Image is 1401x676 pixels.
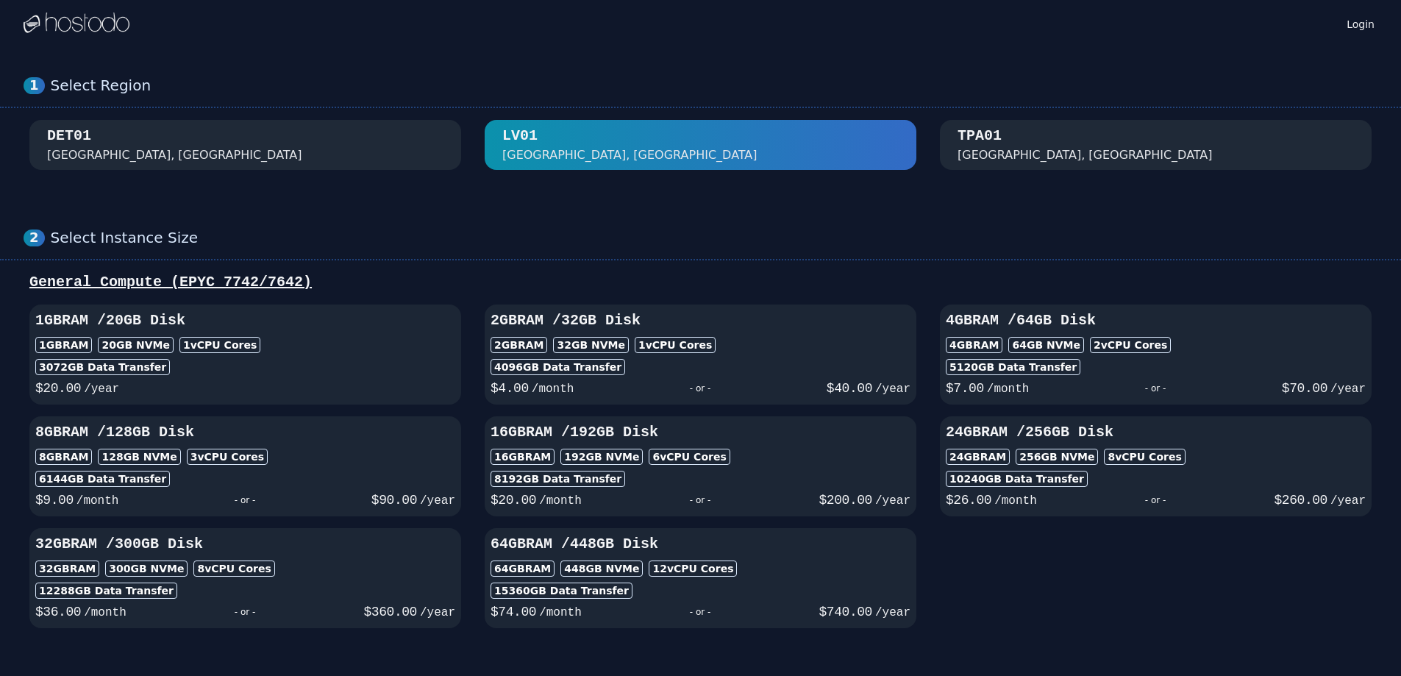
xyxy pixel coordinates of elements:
h3: 1GB RAM / 20 GB Disk [35,310,455,331]
span: /year [84,383,119,396]
span: /year [875,494,910,508]
div: [GEOGRAPHIC_DATA], [GEOGRAPHIC_DATA] [47,146,302,164]
div: 10240 GB Data Transfer [946,471,1088,487]
div: Select Instance Size [51,229,1377,247]
button: 64GBRAM /448GB Disk64GBRAM448GB NVMe12vCPU Cores15360GB Data Transfer$74.00/month- or -$740.00/year [485,528,916,628]
div: 8 vCPU Cores [193,561,274,577]
div: - or - [1029,378,1281,399]
h3: 64GB RAM / 448 GB Disk [491,534,910,555]
span: $ 7.00 [946,381,984,396]
span: /month [539,606,582,619]
div: 192 GB NVMe [560,449,643,465]
span: /year [875,383,910,396]
div: Select Region [51,77,1377,95]
button: 16GBRAM /192GB Disk16GBRAM192GB NVMe6vCPU Cores8192GB Data Transfer$20.00/month- or -$200.00/year [485,416,916,516]
div: 5120 GB Data Transfer [946,359,1080,375]
div: 300 GB NVMe [105,561,188,577]
img: Logo [24,13,129,35]
div: General Compute (EPYC 7742/7642) [24,272,1377,293]
div: [GEOGRAPHIC_DATA], [GEOGRAPHIC_DATA] [502,146,757,164]
h3: 32GB RAM / 300 GB Disk [35,534,455,555]
div: 2GB RAM [491,337,547,353]
div: 3 vCPU Cores [187,449,268,465]
span: $ 70.00 [1282,381,1327,396]
span: /month [532,383,574,396]
span: /month [76,494,119,508]
button: 32GBRAM /300GB Disk32GBRAM300GB NVMe8vCPU Cores12288GB Data Transfer$36.00/month- or -$360.00/year [29,528,461,628]
span: /month [539,494,582,508]
div: - or - [582,602,819,622]
div: 8 vCPU Cores [1104,449,1185,465]
button: 1GBRAM /20GB Disk1GBRAM20GB NVMe1vCPU Cores3072GB Data Transfer$20.00/year [29,305,461,405]
h3: 4GB RAM / 64 GB Disk [946,310,1366,331]
div: 1 vCPU Cores [179,337,260,353]
div: DET01 [47,126,91,146]
h3: 2GB RAM / 32 GB Disk [491,310,910,331]
span: /year [1330,494,1366,508]
div: LV01 [502,126,538,146]
div: 32GB RAM [35,561,99,577]
span: $ 260.00 [1275,493,1327,508]
div: 2 [24,230,45,246]
span: /year [875,606,910,619]
div: 6144 GB Data Transfer [35,471,170,487]
div: TPA01 [958,126,1002,146]
span: $ 26.00 [946,493,991,508]
div: 8GB RAM [35,449,92,465]
div: 2 vCPU Cores [1090,337,1171,353]
span: /year [420,494,455,508]
h3: 24GB RAM / 256 GB Disk [946,422,1366,443]
div: 1 vCPU Cores [635,337,716,353]
button: LV01 [GEOGRAPHIC_DATA], [GEOGRAPHIC_DATA] [485,120,916,170]
span: /year [420,606,455,619]
button: TPA01 [GEOGRAPHIC_DATA], [GEOGRAPHIC_DATA] [940,120,1372,170]
h3: 8GB RAM / 128 GB Disk [35,422,455,443]
a: Login [1344,14,1377,32]
button: 4GBRAM /64GB Disk4GBRAM64GB NVMe2vCPU Cores5120GB Data Transfer$7.00/month- or -$70.00/year [940,305,1372,405]
div: 128 GB NVMe [98,449,180,465]
span: /month [987,383,1030,396]
span: $ 20.00 [491,493,536,508]
span: $ 360.00 [364,605,417,619]
span: $ 40.00 [827,381,872,396]
span: /month [84,606,126,619]
span: $ 36.00 [35,605,81,619]
div: 20 GB NVMe [98,337,174,353]
div: 64 GB NVMe [1008,337,1084,353]
div: 1 [24,77,45,94]
div: - or - [1037,490,1275,510]
div: 24GB RAM [946,449,1010,465]
div: 1GB RAM [35,337,92,353]
div: 6 vCPU Cores [649,449,730,465]
div: 15360 GB Data Transfer [491,583,632,599]
div: 64GB RAM [491,561,555,577]
span: $ 200.00 [819,493,872,508]
span: $ 740.00 [819,605,872,619]
button: 24GBRAM /256GB Disk24GBRAM256GB NVMe8vCPU Cores10240GB Data Transfer$26.00/month- or -$260.00/year [940,416,1372,516]
div: - or - [574,378,826,399]
div: - or - [118,490,371,510]
div: 12 vCPU Cores [649,561,737,577]
div: 8192 GB Data Transfer [491,471,625,487]
div: 32 GB NVMe [553,337,629,353]
span: $ 9.00 [35,493,74,508]
div: - or - [126,602,364,622]
div: 16GB RAM [491,449,555,465]
span: $ 4.00 [491,381,529,396]
button: 2GBRAM /32GB Disk2GBRAM32GB NVMe1vCPU Cores4096GB Data Transfer$4.00/month- or -$40.00/year [485,305,916,405]
span: $ 20.00 [35,381,81,396]
div: [GEOGRAPHIC_DATA], [GEOGRAPHIC_DATA] [958,146,1213,164]
span: /month [994,494,1037,508]
div: 4GB RAM [946,337,1002,353]
h3: 16GB RAM / 192 GB Disk [491,422,910,443]
div: 448 GB NVMe [560,561,643,577]
div: - or - [582,490,819,510]
div: 256 GB NVMe [1016,449,1098,465]
div: 4096 GB Data Transfer [491,359,625,375]
span: /year [1330,383,1366,396]
div: 12288 GB Data Transfer [35,583,177,599]
span: $ 90.00 [371,493,417,508]
button: DET01 [GEOGRAPHIC_DATA], [GEOGRAPHIC_DATA] [29,120,461,170]
button: 8GBRAM /128GB Disk8GBRAM128GB NVMe3vCPU Cores6144GB Data Transfer$9.00/month- or -$90.00/year [29,416,461,516]
div: 3072 GB Data Transfer [35,359,170,375]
